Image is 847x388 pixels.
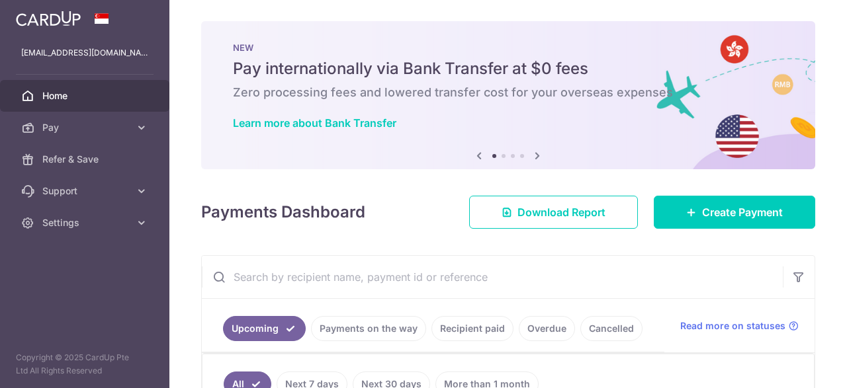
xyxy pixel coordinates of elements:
[519,316,575,341] a: Overdue
[233,85,783,100] h6: Zero processing fees and lowered transfer cost for your overseas expenses
[431,316,513,341] a: Recipient paid
[42,216,130,229] span: Settings
[42,121,130,134] span: Pay
[42,153,130,166] span: Refer & Save
[680,319,785,332] span: Read more on statuses
[42,184,130,198] span: Support
[233,116,396,130] a: Learn more about Bank Transfer
[16,11,81,26] img: CardUp
[233,42,783,53] p: NEW
[201,200,365,224] h4: Payments Dashboard
[233,58,783,79] h5: Pay internationally via Bank Transfer at $0 fees
[201,21,815,169] img: Bank transfer banner
[42,89,130,102] span: Home
[517,204,605,220] span: Download Report
[580,316,643,341] a: Cancelled
[223,316,306,341] a: Upcoming
[680,319,799,332] a: Read more on statuses
[469,196,638,229] a: Download Report
[702,204,783,220] span: Create Payment
[311,316,426,341] a: Payments on the way
[21,46,148,59] p: [EMAIL_ADDRESS][DOMAIN_NAME]
[202,256,783,298] input: Search by recipient name, payment id or reference
[654,196,815,229] a: Create Payment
